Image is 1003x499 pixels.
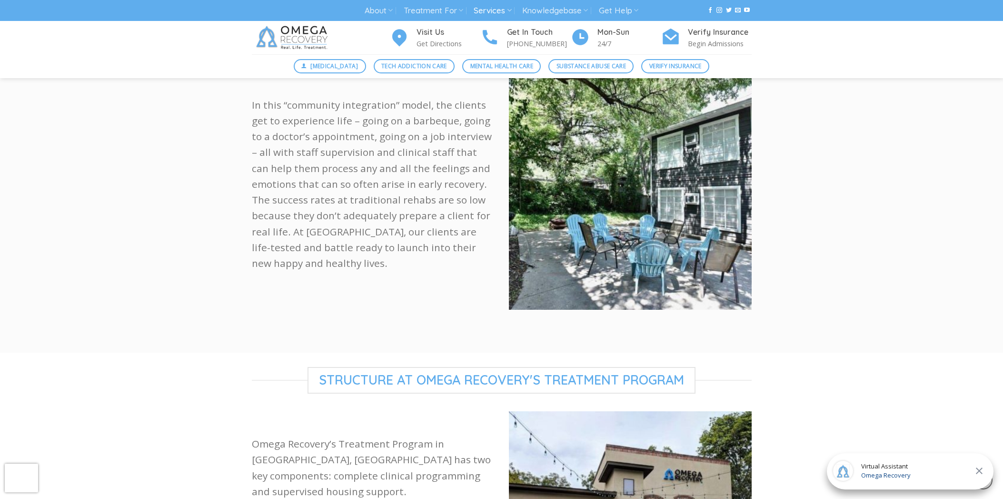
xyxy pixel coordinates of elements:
[599,2,638,20] a: Get Help
[252,21,335,54] img: Omega Recovery
[507,38,571,49] p: [PHONE_NUMBER]
[735,7,741,14] a: Send us an email
[462,59,541,73] a: Mental Health Care
[688,38,752,49] p: Begin Admissions
[641,59,709,73] a: Verify Insurance
[744,7,750,14] a: Follow on YouTube
[308,367,695,394] span: Structure at omega recovery's treatment program
[474,2,511,20] a: Services
[365,2,393,20] a: About
[688,26,752,39] h4: Verify Insurance
[417,26,480,39] h4: Visit Us
[522,2,588,20] a: Knowledgebase
[390,26,480,50] a: Visit Us Get Directions
[310,61,358,71] span: [MEDICAL_DATA]
[404,2,463,20] a: Treatment For
[294,59,366,73] a: [MEDICAL_DATA]
[716,7,722,14] a: Follow on Instagram
[252,97,495,272] p: In this “community integration” model, the clients get to experience life – going on a barbeque, ...
[381,61,447,71] span: Tech Addiction Care
[649,61,702,71] span: Verify Insurance
[556,61,626,71] span: Substance Abuse Care
[548,59,634,73] a: Substance Abuse Care
[707,7,713,14] a: Follow on Facebook
[374,59,455,73] a: Tech Addiction Care
[597,38,661,49] p: 24/7
[507,26,571,39] h4: Get In Touch
[470,61,533,71] span: Mental Health Care
[597,26,661,39] h4: Mon-Sun
[726,7,732,14] a: Follow on Twitter
[661,26,752,50] a: Verify Insurance Begin Admissions
[417,38,480,49] p: Get Directions
[480,26,571,50] a: Get In Touch [PHONE_NUMBER]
